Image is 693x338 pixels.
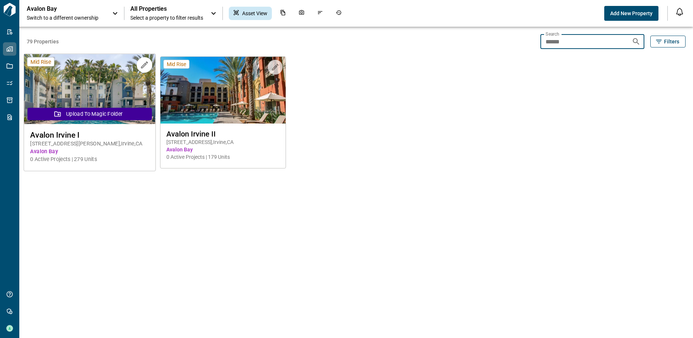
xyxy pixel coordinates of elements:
[664,38,679,45] span: Filters
[30,140,149,148] span: [STREET_ADDRESS][PERSON_NAME] , Irvine , CA
[166,138,280,146] span: [STREET_ADDRESS] , Irvine , CA
[294,7,309,20] div: Photos
[313,7,328,20] div: Issues & Info
[130,14,203,22] span: Select a property to filter results
[167,61,186,68] span: Mid Rise
[27,108,152,120] button: Upload to Magic Folder
[331,7,346,20] div: Job History
[27,5,94,13] p: Avalon Bay
[166,153,280,161] span: 0 Active Projects | 179 Units
[30,58,51,65] span: Mid Rise
[242,10,267,17] span: Asset View
[27,38,537,45] span: 79 Properties
[650,36,686,47] button: Filters
[229,7,272,20] div: Asset View
[166,146,280,153] span: Avalon Bay
[160,57,286,124] img: property-asset
[546,31,559,37] label: Search
[166,129,280,138] span: Avalon Irvine II
[130,5,203,13] span: All Properties
[604,6,658,21] button: Add New Property
[276,7,290,20] div: Documents
[674,6,686,18] button: Open notification feed
[30,148,149,155] span: Avalon Bay
[30,155,149,163] span: 0 Active Projects | 279 Units
[30,130,149,140] span: Avalon Irvine I
[27,14,105,22] span: Switch to a different ownership
[610,10,653,17] span: Add New Property
[24,54,156,124] img: property-asset
[629,34,644,49] button: Search properties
